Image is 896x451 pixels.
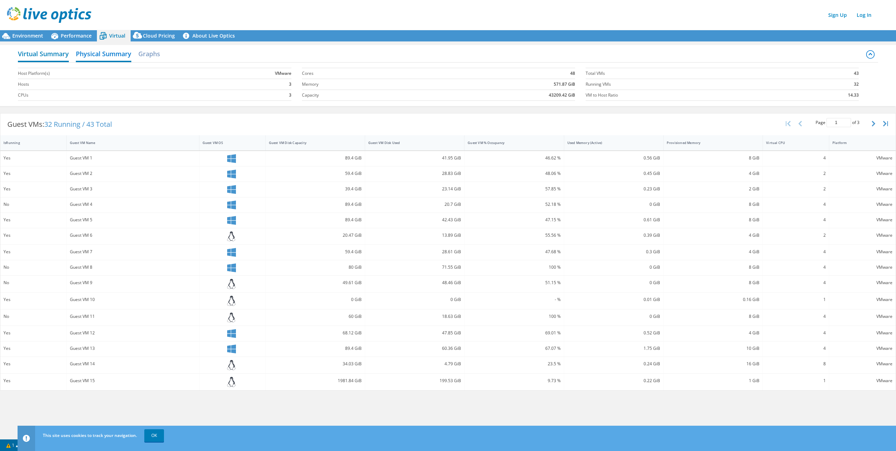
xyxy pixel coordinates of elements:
div: 8 GiB [667,216,759,224]
div: VMware [832,216,892,224]
input: jump to page [826,118,851,127]
div: 0.52 GiB [567,329,660,337]
div: 2 [766,170,826,177]
a: OK [144,429,164,442]
div: Yes [4,216,63,224]
div: 100 % [468,263,560,271]
div: 4.79 GiB [368,360,461,368]
div: Yes [4,360,63,368]
div: 4 GiB [667,170,759,177]
div: Virtual CPU [766,140,817,145]
div: 8 GiB [667,201,759,208]
div: No [4,313,63,320]
div: 42.43 GiB [368,216,461,224]
label: Cores [302,70,421,77]
div: Guest VM 1 [70,154,196,162]
label: Running VMs [586,81,795,88]
span: 3 [857,119,859,125]
div: VMware [832,154,892,162]
div: Yes [4,296,63,303]
div: 47.15 % [468,216,560,224]
span: This site uses cookies to track your navigation. [43,432,137,438]
div: 28.61 GiB [368,248,461,256]
div: Provisioned Memory [667,140,751,145]
div: 0.39 GiB [567,231,660,239]
div: 16 GiB [667,360,759,368]
span: Performance [61,32,92,39]
div: VMware [832,360,892,368]
div: 4 [766,263,826,271]
div: 0.16 GiB [667,296,759,303]
span: Cloud Pricing [143,32,175,39]
div: 1 [766,296,826,303]
b: 43209.42 GiB [549,92,575,99]
div: 89.4 GiB [269,216,362,224]
div: 1981.84 GiB [269,377,362,385]
div: 47.85 GiB [368,329,461,337]
b: 32 [854,81,859,88]
b: 14.33 [848,92,859,99]
div: 57.85 % [468,185,560,193]
div: 0.24 GiB [567,360,660,368]
div: - % [468,296,560,303]
div: 4 [766,279,826,287]
div: 59.4 GiB [269,170,362,177]
div: 48.06 % [468,170,560,177]
div: 0.01 GiB [567,296,660,303]
div: Guest VM 6 [70,231,196,239]
img: live_optics_svg.svg [7,7,91,23]
div: 1 [766,377,826,385]
div: 80 GiB [269,263,362,271]
div: 8 GiB [667,313,759,320]
div: 4 [766,216,826,224]
div: Yes [4,231,63,239]
div: VMware [832,377,892,385]
div: 41.95 GiB [368,154,461,162]
div: Yes [4,248,63,256]
div: 8 [766,360,826,368]
span: Environment [12,32,43,39]
div: 0.45 GiB [567,170,660,177]
b: 43 [854,70,859,77]
div: VMware [832,313,892,320]
div: 2 GiB [667,185,759,193]
div: 2 [766,231,826,239]
div: 4 [766,154,826,162]
h2: Graphs [138,47,160,61]
b: VMware [275,70,291,77]
div: 47.68 % [468,248,560,256]
div: 49.61 GiB [269,279,362,287]
div: 67.07 % [468,345,560,352]
div: Guest VM Disk Capacity [269,140,353,145]
div: 0.3 GiB [567,248,660,256]
div: Guest VM 11 [70,313,196,320]
div: 89.4 GiB [269,154,362,162]
div: 4 [766,201,826,208]
div: 0 GiB [567,279,660,287]
div: 2 [766,185,826,193]
div: Used Memory (Active) [567,140,652,145]
div: 48.46 GiB [368,279,461,287]
div: 4 GiB [667,248,759,256]
b: 3 [289,92,291,99]
div: 8 GiB [667,279,759,287]
div: 0.23 GiB [567,185,660,193]
div: 69.01 % [468,329,560,337]
div: 39.4 GiB [269,185,362,193]
div: Yes [4,345,63,352]
div: Guest VM Disk Used [368,140,453,145]
div: 0 GiB [567,263,660,271]
span: Virtual [109,32,125,39]
div: Guest VM OS [203,140,254,145]
h2: Physical Summary [76,47,131,62]
div: Guest VM Name [70,140,187,145]
div: VMware [832,201,892,208]
div: Yes [4,185,63,193]
div: 0.56 GiB [567,154,660,162]
div: 20.7 GiB [368,201,461,208]
div: VMware [832,279,892,287]
div: Guest VM % Occupancy [468,140,552,145]
div: Yes [4,170,63,177]
div: VMware [832,170,892,177]
div: 9.73 % [468,377,560,385]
